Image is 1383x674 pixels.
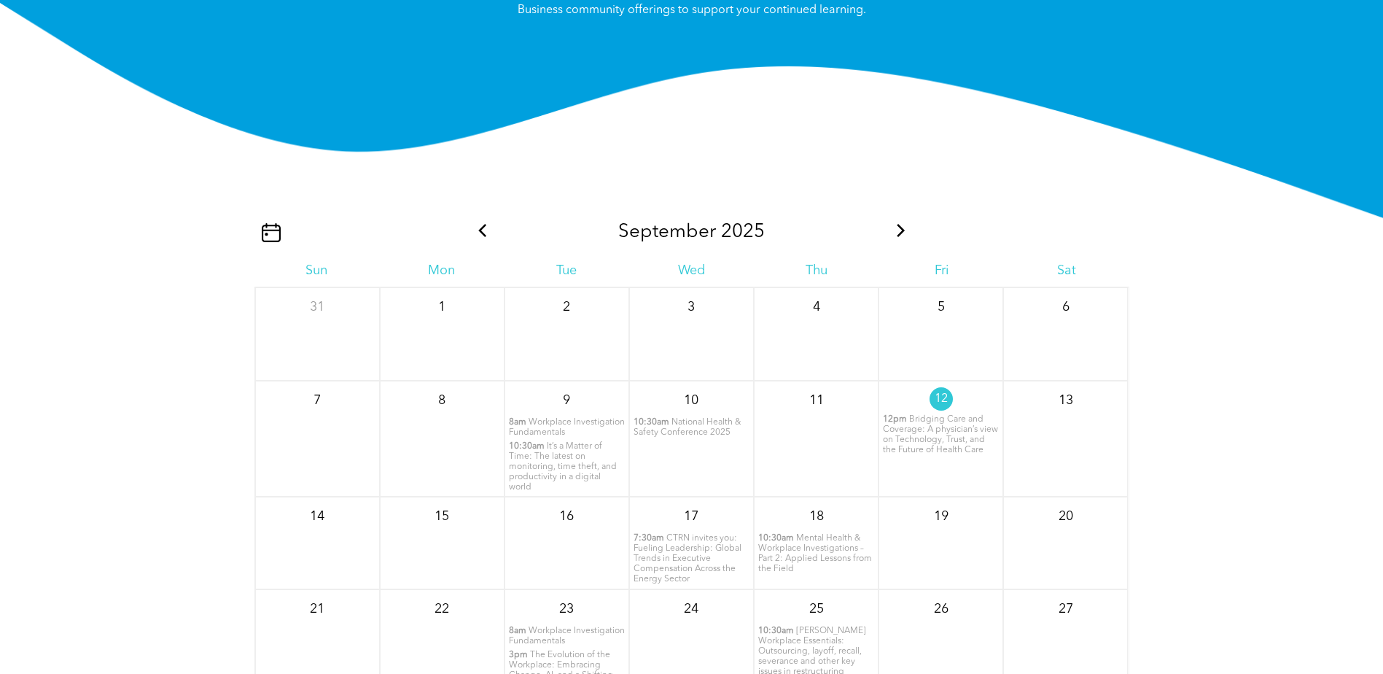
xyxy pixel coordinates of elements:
p: 5 [928,294,954,320]
p: 26 [928,596,954,622]
span: 7:30am [634,533,664,543]
p: 25 [803,596,830,622]
div: Sun [254,263,379,279]
p: 16 [553,503,580,530]
div: Thu [754,263,879,279]
span: 8am [509,417,526,427]
span: Workplace Investigation Fundamentals [509,418,625,437]
span: 10:30am [758,533,794,543]
span: September [618,222,716,241]
div: Fri [879,263,1004,279]
p: 9 [553,387,580,414]
p: 1 [429,294,455,320]
p: 22 [429,596,455,622]
p: 11 [803,387,830,414]
div: Wed [629,263,754,279]
p: 13 [1053,387,1079,414]
p: 4 [803,294,830,320]
span: 12pm [883,414,907,425]
p: 2 [553,294,580,320]
p: 21 [304,596,330,622]
p: 18 [803,503,830,530]
span: 10:30am [758,626,794,636]
span: 10:30am [509,441,545,452]
p: 10 [678,387,704,414]
p: 20 [1053,503,1079,530]
p: 15 [429,503,455,530]
p: 23 [553,596,580,622]
p: 14 [304,503,330,530]
span: Bridging Care and Coverage: A physician’s view on Technology, Trust, and the Future of Health Care [883,415,998,454]
span: 8am [509,626,526,636]
span: Workplace Investigation Fundamentals [509,627,625,646]
div: Sat [1004,263,1129,279]
span: It’s a Matter of Time: The latest on monitoring, time theft, and productivity in a digital world [509,442,617,492]
p: 3 [678,294,704,320]
p: 24 [678,596,704,622]
p: 6 [1053,294,1079,320]
span: 2025 [721,222,765,241]
span: 3pm [509,650,528,660]
p: 12 [930,387,953,411]
p: 8 [429,387,455,414]
div: Mon [379,263,504,279]
span: Mental Health & Workplace Investigations – Part 2: Applied Lessons from the Field [758,534,872,573]
span: 10:30am [634,417,669,427]
p: 27 [1053,596,1079,622]
p: 19 [928,503,954,530]
p: 17 [678,503,704,530]
span: National Health & Safety Conference 2025 [634,418,741,437]
p: 31 [304,294,330,320]
span: CTRN invites you: Fueling Leadership: Global Trends in Executive Compensation Across the Energy S... [634,534,741,584]
div: Tue [504,263,628,279]
p: 7 [304,387,330,414]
